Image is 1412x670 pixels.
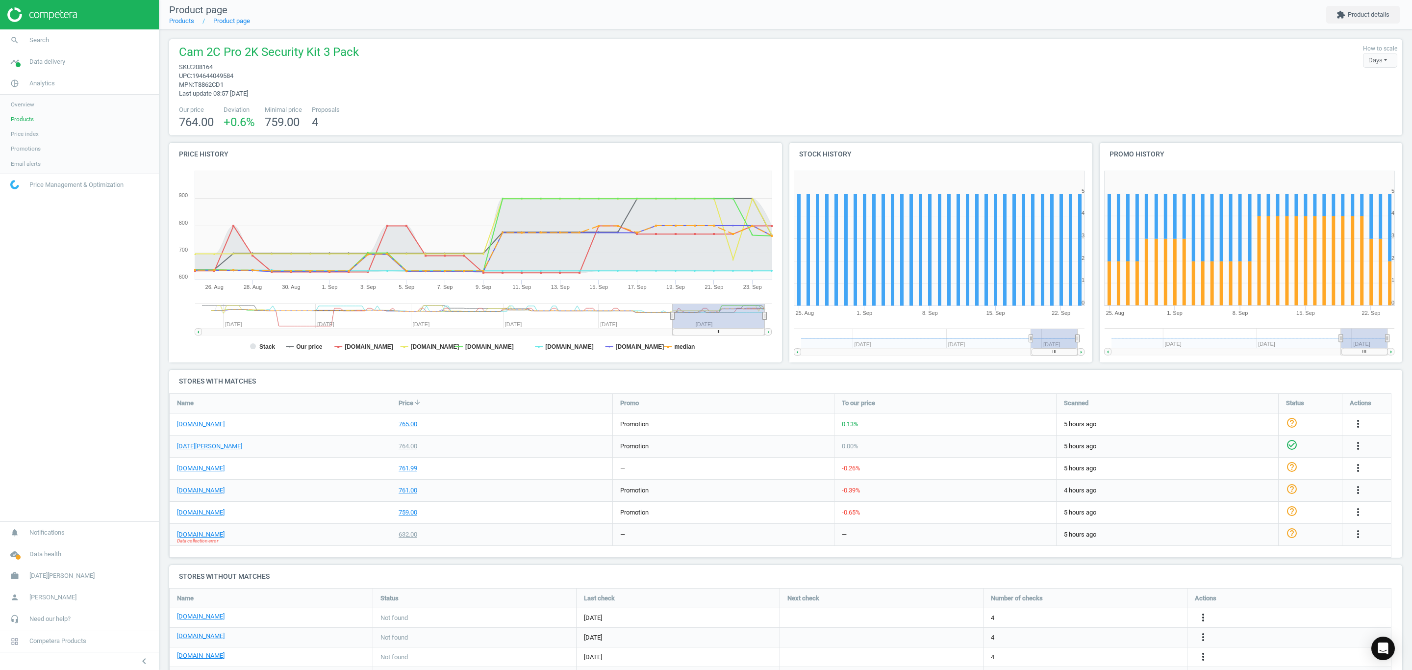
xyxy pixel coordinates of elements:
[922,310,938,316] tspan: 8. Sep
[213,17,250,25] a: Product page
[380,594,399,603] span: Status
[29,615,71,623] span: Need our help?
[177,508,225,517] a: [DOMAIN_NAME]
[1352,440,1364,452] i: more_vert
[476,284,491,290] tspan: 9. Sep
[620,509,649,516] span: promotion
[192,63,213,71] span: 208164
[177,420,225,429] a: [DOMAIN_NAME]
[787,594,819,603] span: Next check
[584,633,772,642] span: [DATE]
[986,310,1005,316] tspan: 15. Sep
[1197,631,1209,644] button: more_vert
[1286,399,1304,408] span: Status
[1233,310,1248,316] tspan: 8. Sep
[620,464,625,473] div: —
[138,655,150,667] i: chevron_left
[1167,310,1183,316] tspan: 1. Sep
[620,420,649,428] span: promotion
[224,115,255,129] span: +0.6 %
[179,247,188,253] text: 700
[177,464,225,473] a: [DOMAIN_NAME]
[1082,232,1084,238] text: 3
[29,36,49,45] span: Search
[589,284,608,290] tspan: 15. Sep
[551,284,570,290] tspan: 13. Sep
[842,487,860,494] span: -0.39 %
[360,284,376,290] tspan: 3. Sep
[192,72,233,79] span: 194644049584
[29,79,55,88] span: Analytics
[620,530,625,539] div: —
[1391,277,1394,283] text: 1
[282,284,300,290] tspan: 30. Aug
[1371,637,1395,660] div: Open Intercom Messenger
[1362,310,1381,316] tspan: 22. Sep
[5,31,24,50] i: search
[1363,45,1397,53] label: How to scale
[1106,310,1124,316] tspan: 25. Aug
[1197,651,1209,664] button: more_vert
[991,594,1043,603] span: Number of checks
[842,420,858,428] span: 0.13 %
[1391,255,1394,261] text: 2
[1064,530,1271,539] span: 5 hours ago
[5,567,24,585] i: work
[1064,486,1271,495] span: 4 hours ago
[1391,300,1394,306] text: 0
[7,7,77,22] img: ajHJNr6hYgQAAAAASUVORK5CYII=
[5,545,24,564] i: cloud_done
[399,508,417,517] div: 759.00
[1197,612,1209,624] button: more_vert
[345,343,393,350] tspan: [DOMAIN_NAME]
[177,651,225,660] a: [DOMAIN_NAME]
[177,442,242,451] a: [DATE][PERSON_NAME]
[411,343,459,350] tspan: [DOMAIN_NAME]
[705,284,723,290] tspan: 21. Sep
[380,633,408,642] span: Not found
[179,63,192,71] span: sku :
[1064,399,1088,408] span: Scanned
[1195,594,1216,603] span: Actions
[1286,527,1298,539] i: help_outline
[991,633,994,642] span: 4
[179,72,192,79] span: upc :
[1350,399,1371,408] span: Actions
[169,4,227,16] span: Product page
[1286,461,1298,473] i: help_outline
[5,610,24,628] i: headset_mic
[399,442,417,451] div: 764.00
[169,565,1402,588] h4: Stores without matches
[1197,631,1209,643] i: more_vert
[743,284,762,290] tspan: 23. Sep
[259,343,275,350] tspan: Stack
[5,52,24,71] i: timeline
[789,143,1092,166] h4: Stock history
[380,653,408,662] span: Not found
[29,593,76,602] span: [PERSON_NAME]
[29,57,65,66] span: Data delivery
[1352,418,1364,430] i: more_vert
[1064,464,1271,473] span: 5 hours ago
[179,81,194,88] span: mpn :
[1352,528,1364,540] i: more_vert
[991,653,994,662] span: 4
[5,588,24,607] i: person
[179,105,214,114] span: Our price
[1197,612,1209,623] i: more_vert
[796,310,814,316] tspan: 25. Aug
[413,398,421,406] i: arrow_downward
[10,180,19,189] img: wGWNvw8QSZomAAAAABJRU5ErkJggg==
[1296,310,1315,316] tspan: 15. Sep
[179,274,188,280] text: 600
[312,105,340,114] span: Proposals
[842,399,875,408] span: To our price
[512,284,531,290] tspan: 11. Sep
[1100,143,1403,166] h4: Promo history
[620,399,639,408] span: Promo
[628,284,647,290] tspan: 17. Sep
[545,343,594,350] tspan: [DOMAIN_NAME]
[1082,300,1084,306] text: 0
[179,90,248,97] span: Last update 03:57 [DATE]
[5,523,24,542] i: notifications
